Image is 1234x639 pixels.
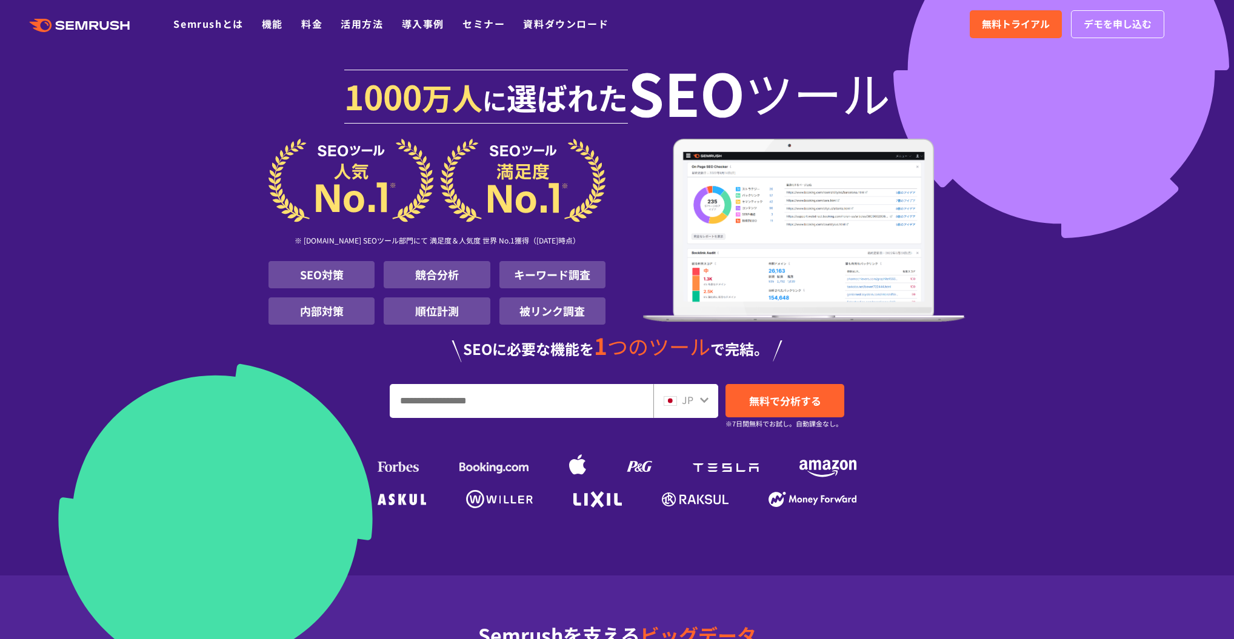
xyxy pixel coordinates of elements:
span: 万人 [422,75,482,119]
a: セミナー [462,16,505,31]
span: SEO [628,68,745,116]
li: 被リンク調査 [499,297,605,325]
input: URL、キーワードを入力してください [390,385,653,417]
span: JP [682,392,693,407]
li: 順位計測 [384,297,490,325]
li: SEO対策 [268,261,375,288]
a: 導入事例 [402,16,444,31]
span: に [482,82,507,118]
a: 機能 [262,16,283,31]
span: 無料トライアル [982,16,1050,32]
a: 料金 [301,16,322,31]
div: ※ [DOMAIN_NAME] SEOツール部門にて 満足度＆人気度 世界 No.1獲得（[DATE]時点） [268,222,605,261]
li: 内部対策 [268,297,375,325]
a: 無料で分析する [725,384,844,417]
li: キーワード調査 [499,261,605,288]
a: デモを申し込む [1071,10,1164,38]
span: デモを申し込む [1084,16,1152,32]
span: 選ばれた [507,75,628,119]
span: 無料で分析する [749,393,821,408]
span: ツール [745,68,890,116]
span: で完結。 [710,338,769,359]
li: 競合分析 [384,261,490,288]
small: ※7日間無料でお試し。自動課金なし。 [725,418,842,429]
a: 活用方法 [341,16,383,31]
span: つのツール [607,331,710,361]
a: 無料トライアル [970,10,1062,38]
a: Semrushとは [173,16,243,31]
span: 1 [594,329,607,362]
a: 資料ダウンロード [523,16,609,31]
span: 1000 [344,71,422,120]
div: SEOに必要な機能を [268,334,966,362]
